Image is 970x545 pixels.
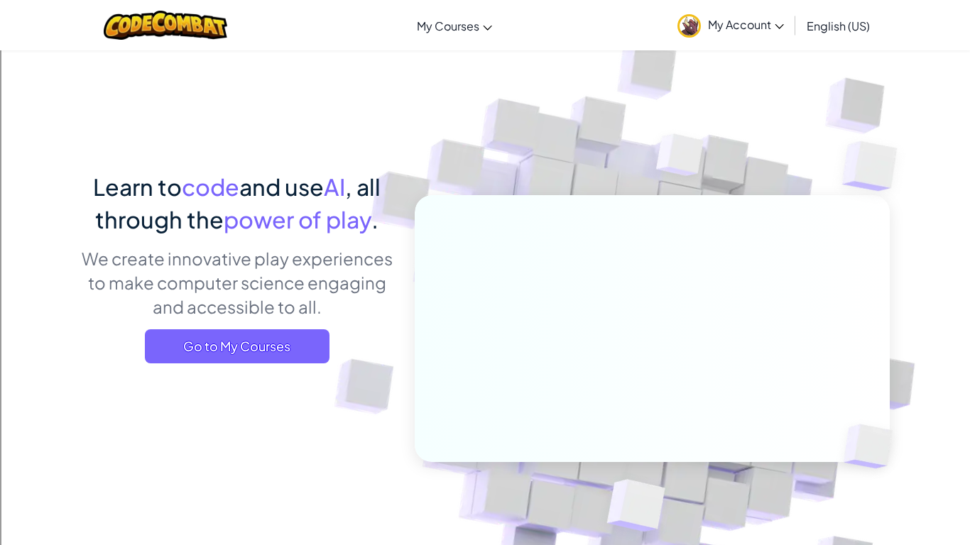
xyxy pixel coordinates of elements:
p: We create innovative play experiences to make computer science engaging and accessible to all. [80,246,393,319]
span: code [182,172,239,201]
a: English (US) [800,6,877,45]
img: Overlap cubes [630,106,732,211]
span: . [371,205,378,233]
img: Overlap cubes [820,395,927,498]
span: My Account [708,17,784,32]
span: English (US) [807,18,870,33]
a: My Courses [410,6,499,45]
span: Learn to [93,172,182,201]
a: My Account [670,3,791,48]
img: CodeCombat logo [104,11,228,40]
a: Go to My Courses [145,329,329,363]
span: AI [324,172,345,201]
span: My Courses [417,18,479,33]
img: avatar [677,14,701,38]
span: and use [239,172,324,201]
span: power of play [224,205,371,233]
img: Overlap cubes [814,106,937,226]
